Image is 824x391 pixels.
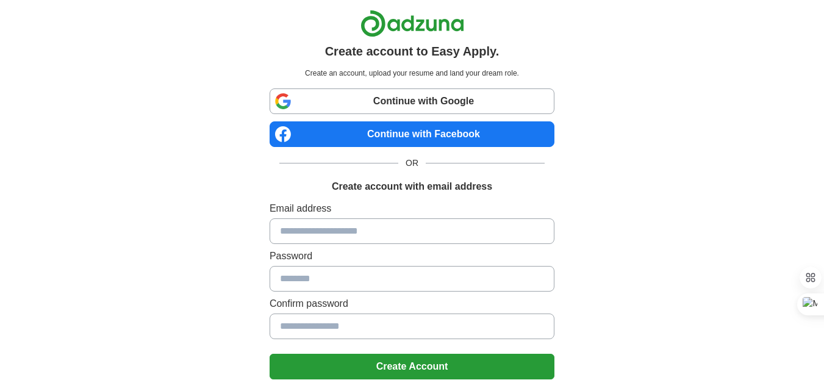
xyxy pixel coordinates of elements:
[270,88,554,114] a: Continue with Google
[270,354,554,379] button: Create Account
[270,296,554,311] label: Confirm password
[332,179,492,194] h1: Create account with email address
[270,249,554,264] label: Password
[270,201,554,216] label: Email address
[398,157,426,170] span: OR
[325,42,500,60] h1: Create account to Easy Apply.
[360,10,464,37] img: Adzuna logo
[270,121,554,147] a: Continue with Facebook
[272,68,552,79] p: Create an account, upload your resume and land your dream role.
